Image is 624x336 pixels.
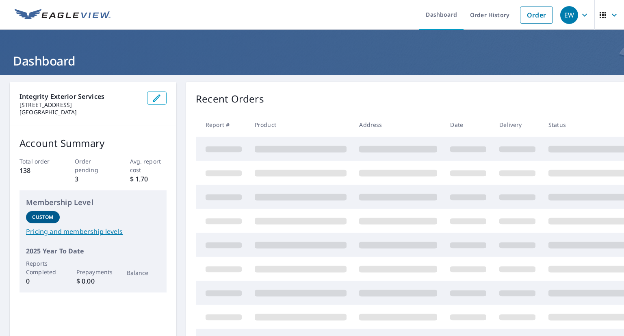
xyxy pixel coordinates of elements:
[353,113,444,137] th: Address
[26,227,160,236] a: Pricing and membership levels
[493,113,542,137] th: Delivery
[19,157,56,166] p: Total order
[26,276,60,286] p: 0
[26,197,160,208] p: Membership Level
[19,101,141,109] p: [STREET_ADDRESS]
[130,174,167,184] p: $ 1.70
[560,6,578,24] div: EW
[130,157,167,174] p: Avg. report cost
[196,92,264,106] p: Recent Orders
[19,166,56,175] p: 138
[75,157,112,174] p: Order pending
[248,113,353,137] th: Product
[76,276,110,286] p: $ 0.00
[19,109,141,116] p: [GEOGRAPHIC_DATA]
[10,52,614,69] h1: Dashboard
[19,136,167,151] p: Account Summary
[75,174,112,184] p: 3
[26,259,60,276] p: Reports Completed
[19,92,141,101] p: Integrity Exterior Services
[196,113,248,137] th: Report #
[127,268,160,277] p: Balance
[76,268,110,276] p: Prepayments
[520,7,553,24] a: Order
[26,246,160,256] p: 2025 Year To Date
[15,9,110,21] img: EV Logo
[32,214,53,221] p: Custom
[444,113,493,137] th: Date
